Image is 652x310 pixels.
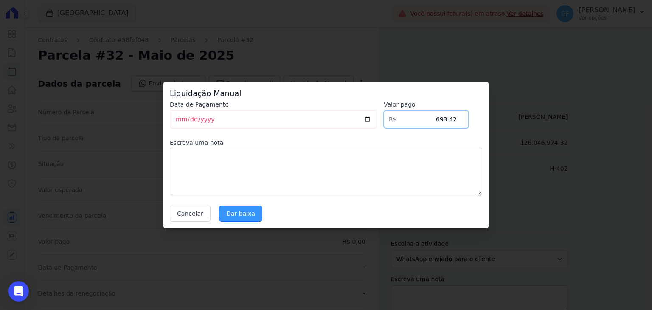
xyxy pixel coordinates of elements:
[8,281,29,302] div: Open Intercom Messenger
[170,88,482,99] h3: Liquidação Manual
[170,138,482,147] label: Escreva uma nota
[170,206,211,222] button: Cancelar
[384,100,469,109] label: Valor pago
[219,206,262,222] input: Dar baixa
[170,100,377,109] label: Data de Pagamento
